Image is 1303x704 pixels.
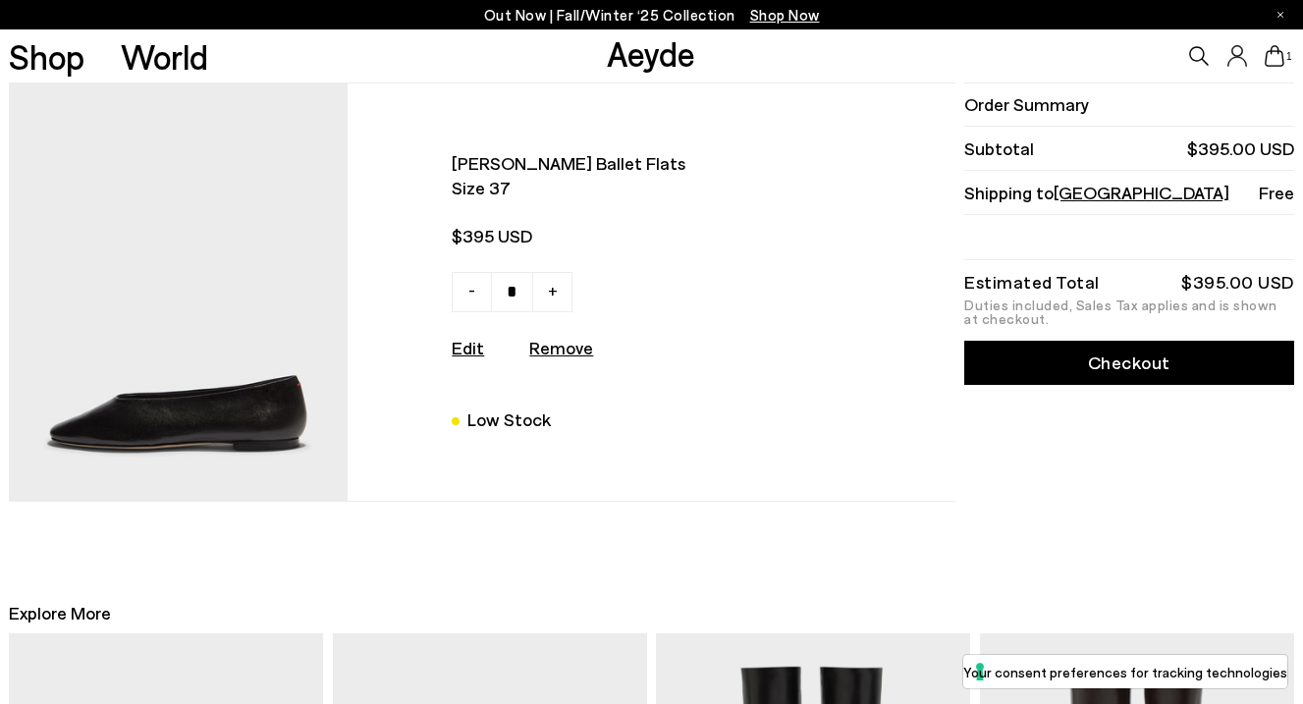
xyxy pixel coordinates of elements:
[1054,182,1229,203] span: [GEOGRAPHIC_DATA]
[452,176,821,200] span: Size 37
[964,181,1229,205] span: Shipping to
[963,662,1287,682] label: Your consent preferences for tracking technologies
[452,151,821,176] span: [PERSON_NAME] ballet flats
[1284,51,1294,62] span: 1
[9,83,348,501] img: AEYDE-KIRSTEN-NAPPA-LEATHER-BLACK-1_d2d15033-7487-433d-ae5a-6fe965910682_580x.jpg
[467,406,551,433] div: Low Stock
[452,337,484,358] a: Edit
[964,298,1294,326] div: Duties included, Sales Tax applies and is shown at checkout.
[607,32,695,74] a: Aeyde
[532,272,572,312] a: +
[963,655,1287,688] button: Your consent preferences for tracking technologies
[468,278,475,301] span: -
[964,127,1294,171] li: Subtotal
[121,39,208,74] a: World
[1259,181,1294,205] span: Free
[452,272,492,312] a: -
[964,341,1294,385] a: Checkout
[452,224,821,248] span: $395 USD
[1187,136,1294,161] span: $395.00 USD
[1181,275,1294,289] div: $395.00 USD
[964,275,1100,289] div: Estimated Total
[964,82,1294,127] li: Order Summary
[484,3,820,27] p: Out Now | Fall/Winter ‘25 Collection
[9,39,84,74] a: Shop
[548,278,558,301] span: +
[1265,45,1284,67] a: 1
[750,6,820,24] span: Navigate to /collections/new-in
[529,337,593,358] u: Remove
